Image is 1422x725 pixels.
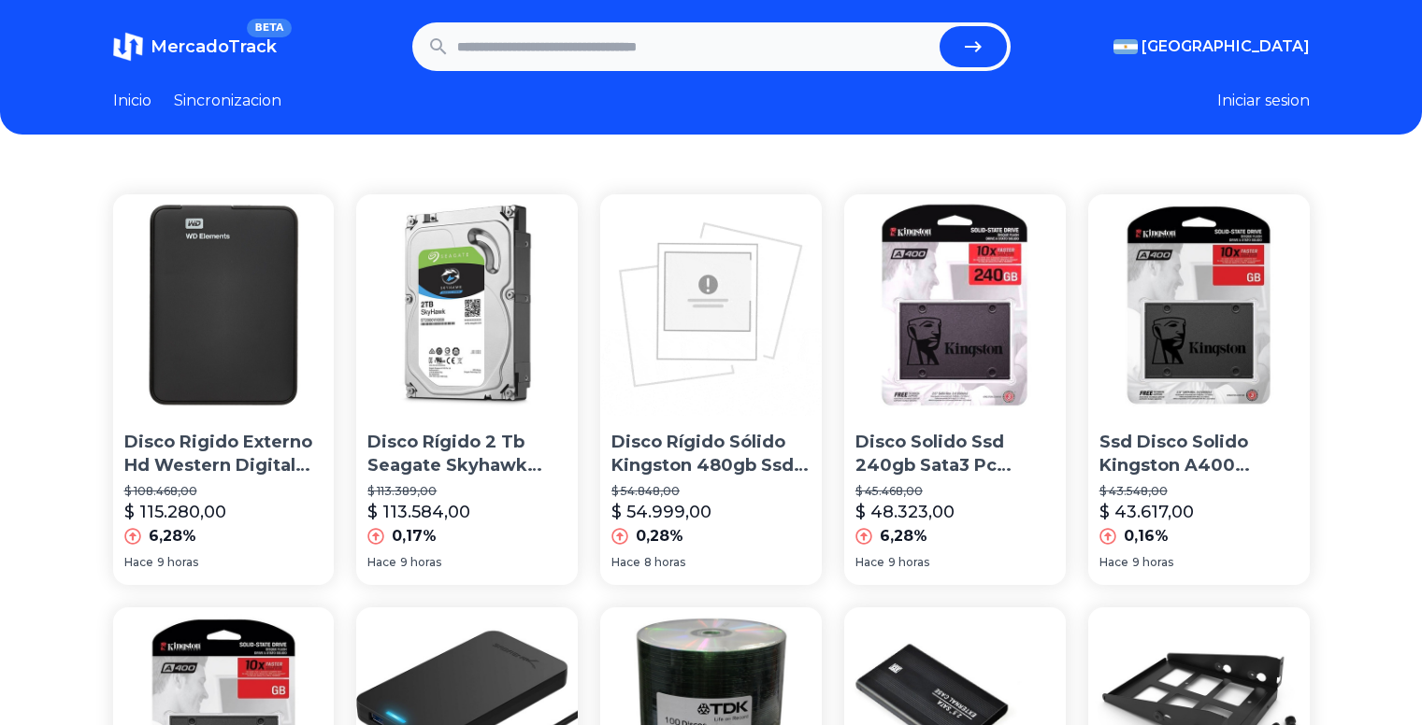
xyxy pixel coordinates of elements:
[855,555,884,570] span: Hace
[113,194,335,585] a: Disco Rigido Externo Hd Western Digital 1tb Usb 3.0 Win/macDisco Rigido Externo Hd Western Digita...
[1113,39,1138,54] img: Argentina
[124,499,226,525] p: $ 115.280,00
[367,555,396,570] span: Hace
[247,19,291,37] span: BETA
[1142,36,1310,58] span: [GEOGRAPHIC_DATA]
[1088,194,1310,416] img: Ssd Disco Solido Kingston A400 240gb Sata 3 Simil Uv400
[367,499,470,525] p: $ 113.584,00
[636,525,683,547] p: 0,28%
[1099,555,1128,570] span: Hace
[356,194,578,585] a: Disco Rígido 2 Tb Seagate Skyhawk Simil Purple Wd Dvr CctDisco Rígido 2 Tb Seagate Skyhawk Simil ...
[124,555,153,570] span: Hace
[151,36,277,57] span: MercadoTrack
[611,484,811,499] p: $ 54.848,00
[113,32,143,62] img: MercadoTrack
[844,194,1066,416] img: Disco Solido Ssd 240gb Sata3 Pc Notebook Mac
[611,555,640,570] span: Hace
[1113,36,1310,58] button: [GEOGRAPHIC_DATA]
[855,484,1055,499] p: $ 45.468,00
[880,525,927,547] p: 6,28%
[124,431,323,477] p: Disco Rigido Externo Hd Western Digital 1tb Usb 3.0 Win/mac
[1124,525,1169,547] p: 0,16%
[855,499,955,525] p: $ 48.323,00
[1217,90,1310,112] button: Iniciar sesion
[1099,484,1299,499] p: $ 43.548,00
[1099,431,1299,477] p: Ssd Disco Solido Kingston A400 240gb Sata 3 Simil Uv400
[174,90,281,112] a: Sincronizacion
[600,194,822,585] a: Disco Rígido Sólido Kingston 480gb Ssd Now A400 Sata3 2.5Disco Rígido Sólido Kingston 480gb Ssd N...
[644,555,685,570] span: 8 horas
[611,499,711,525] p: $ 54.999,00
[611,431,811,477] p: Disco Rígido Sólido Kingston 480gb Ssd Now A400 Sata3 2.5
[855,431,1055,477] p: Disco Solido Ssd 240gb Sata3 Pc Notebook Mac
[356,194,578,416] img: Disco Rígido 2 Tb Seagate Skyhawk Simil Purple Wd Dvr Cct
[367,484,567,499] p: $ 113.389,00
[600,194,822,416] img: Disco Rígido Sólido Kingston 480gb Ssd Now A400 Sata3 2.5
[1132,555,1173,570] span: 9 horas
[367,431,567,477] p: Disco Rígido 2 Tb Seagate Skyhawk Simil Purple Wd Dvr Cct
[392,525,437,547] p: 0,17%
[113,90,151,112] a: Inicio
[113,194,335,416] img: Disco Rigido Externo Hd Western Digital 1tb Usb 3.0 Win/mac
[1099,499,1194,525] p: $ 43.617,00
[124,484,323,499] p: $ 108.468,00
[844,194,1066,585] a: Disco Solido Ssd 240gb Sata3 Pc Notebook MacDisco Solido Ssd 240gb Sata3 Pc Notebook Mac$ 45.468,...
[888,555,929,570] span: 9 horas
[157,555,198,570] span: 9 horas
[149,525,196,547] p: 6,28%
[113,32,277,62] a: MercadoTrackBETA
[400,555,441,570] span: 9 horas
[1088,194,1310,585] a: Ssd Disco Solido Kingston A400 240gb Sata 3 Simil Uv400Ssd Disco Solido Kingston A400 240gb Sata ...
